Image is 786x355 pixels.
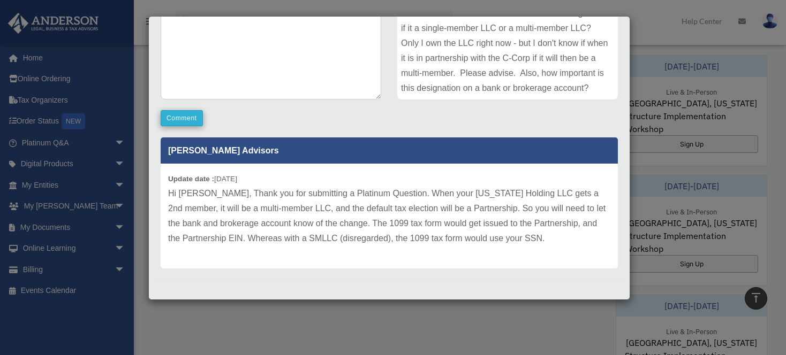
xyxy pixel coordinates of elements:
[161,110,203,126] button: Comment
[168,186,610,246] p: Hi [PERSON_NAME], Thank you for submitting a Platinum Question. When your [US_STATE] Holding LLC ...
[168,175,237,183] small: [DATE]
[161,137,618,164] p: [PERSON_NAME] Advisors
[168,175,214,183] b: Update date :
